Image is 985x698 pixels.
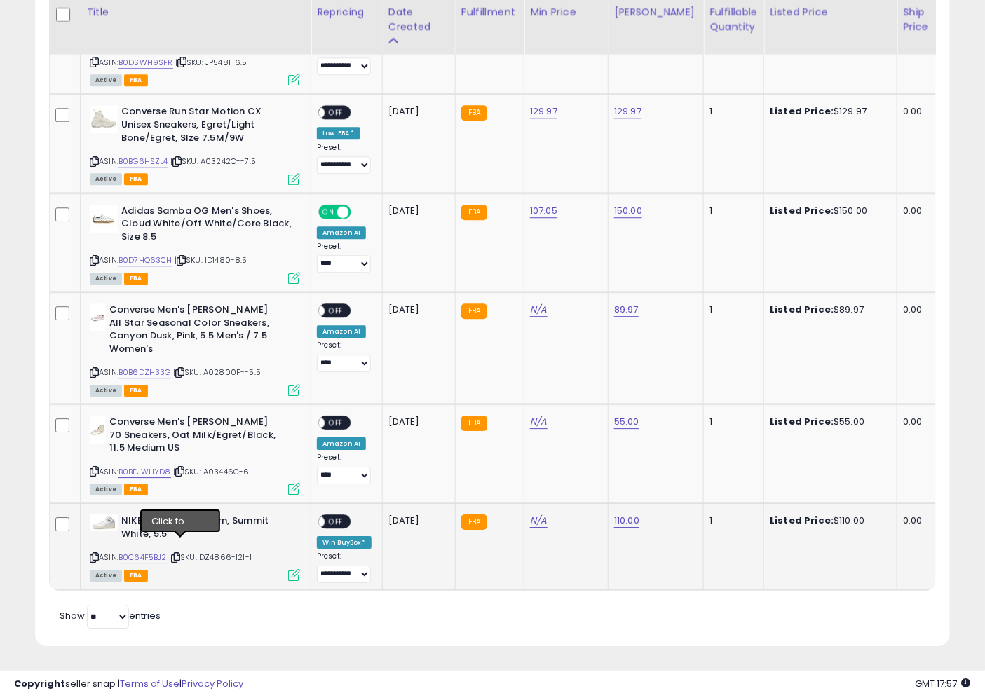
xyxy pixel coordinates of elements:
[118,466,171,478] a: B0BFJWHYD8
[90,303,106,331] img: 21yWb6KYz9L._SL40_.jpg
[770,204,834,217] b: Listed Price:
[614,4,698,19] div: [PERSON_NAME]
[90,105,118,133] img: 31rfO4bH1lL._SL40_.jpg
[903,303,926,316] div: 0.00
[124,74,148,86] span: FBA
[903,514,926,527] div: 0.00
[60,609,161,622] span: Show: entries
[903,105,926,118] div: 0.00
[175,57,247,68] span: | SKU: JP5481-6.5
[614,104,641,118] a: 129.97
[709,4,758,34] div: Fulfillable Quantity
[90,105,300,183] div: ASIN:
[90,385,122,397] span: All listings currently available for purchase on Amazon
[388,303,444,316] div: [DATE]
[118,552,167,563] a: B0C64F5BJ2
[770,514,834,527] b: Listed Price:
[90,514,300,580] div: ASIN:
[614,514,639,528] a: 110.00
[770,105,886,118] div: $129.97
[90,416,106,444] img: 21TtiB-Gl+L._SL40_.jpg
[86,4,305,19] div: Title
[317,127,360,139] div: Low. FBA *
[118,254,172,266] a: B0D7HQ63CH
[770,104,834,118] b: Listed Price:
[349,205,372,217] span: OFF
[173,367,261,378] span: | SKU: A02800F--5.5
[461,205,487,220] small: FBA
[388,4,449,34] div: Date Created
[317,437,366,450] div: Amazon AI
[916,677,971,690] span: 2025-10-10 17:57 GMT
[317,226,366,239] div: Amazon AI
[173,466,250,477] span: | SKU: A03446C-6
[90,416,300,493] div: ASIN:
[118,57,173,69] a: B0DSWH9SFR
[182,677,243,690] a: Privacy Policy
[461,303,487,319] small: FBA
[170,156,256,167] span: | SKU: A03242C--7.5
[530,104,557,118] a: 129.97
[770,415,834,428] b: Listed Price:
[770,514,886,527] div: $110.00
[709,303,753,316] div: 1
[461,514,487,530] small: FBA
[90,173,122,185] span: All listings currently available for purchase on Amazon
[614,415,639,429] a: 55.00
[770,416,886,428] div: $55.00
[530,415,547,429] a: N/A
[124,173,148,185] span: FBA
[118,367,171,378] a: B0B6DZH33G
[325,107,347,118] span: OFF
[121,105,292,148] b: Converse Run Star Motion CX Unisex Sneakers, Egret/Light Bone/Egret, SIze 7.5M/9W
[770,4,891,19] div: Listed Price
[317,341,372,372] div: Preset:
[14,677,65,690] strong: Copyright
[317,325,366,338] div: Amazon AI
[770,303,886,316] div: $89.97
[317,536,372,549] div: Win BuyBox *
[118,156,168,167] a: B0BG6HSZL4
[903,205,926,217] div: 0.00
[903,416,926,428] div: 0.00
[120,677,179,690] a: Terms of Use
[14,678,243,691] div: seller snap | |
[709,416,753,428] div: 1
[124,570,148,582] span: FBA
[317,552,372,583] div: Preset:
[461,4,518,19] div: Fulfillment
[90,6,300,84] div: ASIN:
[317,453,372,484] div: Preset:
[325,305,347,317] span: OFF
[709,514,753,527] div: 1
[90,205,300,282] div: ASIN:
[770,303,834,316] b: Listed Price:
[709,205,753,217] div: 1
[770,205,886,217] div: $150.00
[530,204,557,218] a: 107.05
[614,303,639,317] a: 89.97
[124,484,148,495] span: FBA
[530,514,547,528] a: N/A
[388,514,444,527] div: [DATE]
[325,516,347,528] span: OFF
[461,416,487,431] small: FBA
[317,242,372,273] div: Preset:
[461,105,487,121] small: FBA
[90,74,122,86] span: All listings currently available for purchase on Amazon
[124,273,148,285] span: FBA
[388,416,444,428] div: [DATE]
[530,4,602,19] div: Min Price
[709,105,753,118] div: 1
[90,273,122,285] span: All listings currently available for purchase on Amazon
[90,570,122,582] span: All listings currently available for purchase on Amazon
[317,43,372,75] div: Preset:
[109,303,280,359] b: Converse Men's [PERSON_NAME] All Star Seasonal Color Sneakers, Canyon Dusk, Pink, 5.5 Men's / 7.5...
[317,143,372,174] div: Preset:
[530,303,547,317] a: N/A
[90,303,300,395] div: ASIN:
[388,205,444,217] div: [DATE]
[109,416,280,458] b: Converse Men's [PERSON_NAME] 70 Sneakers, Oat Milk/Egret/Black, 11.5 Medium US
[90,484,122,495] span: All listings currently available for purchase on Amazon
[90,514,118,531] img: 31wgjz6AMNL._SL40_.jpg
